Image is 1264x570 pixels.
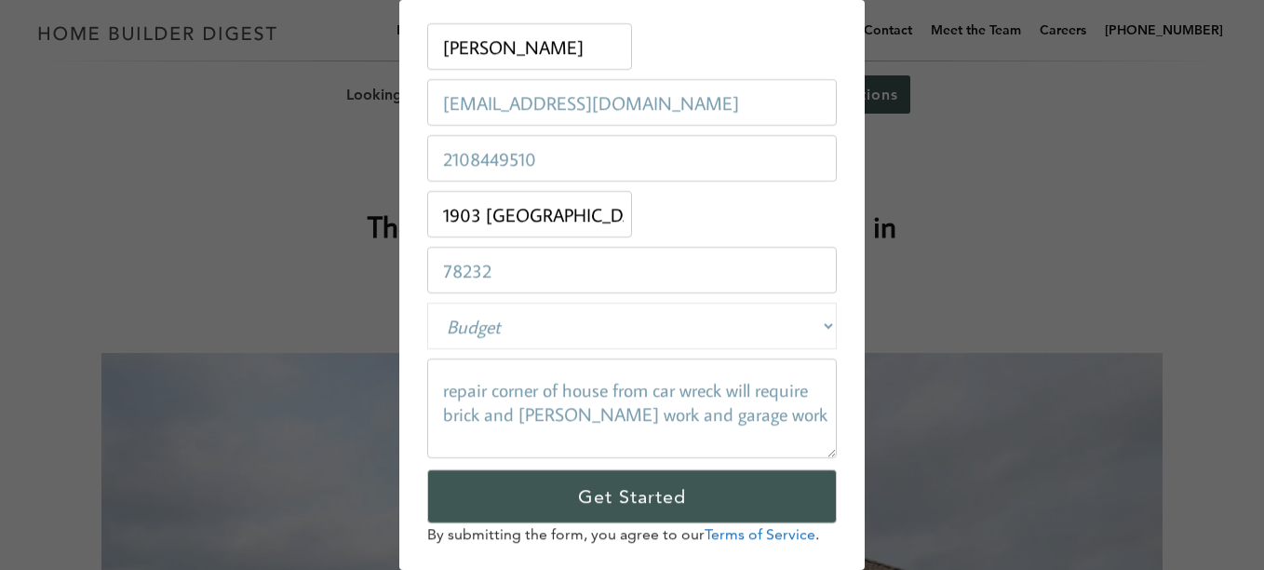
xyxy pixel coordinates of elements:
[907,436,1242,548] iframe: Drift Widget Chat Controller
[427,523,837,546] p: By submitting the form, you agree to our .
[705,525,815,543] a: Terms of Service
[427,469,837,523] input: Get Started
[427,135,837,182] input: Phone Number
[427,23,632,70] input: Name
[427,79,837,126] input: Email Address
[427,191,632,237] input: Project Address
[427,247,837,293] input: Zip Code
